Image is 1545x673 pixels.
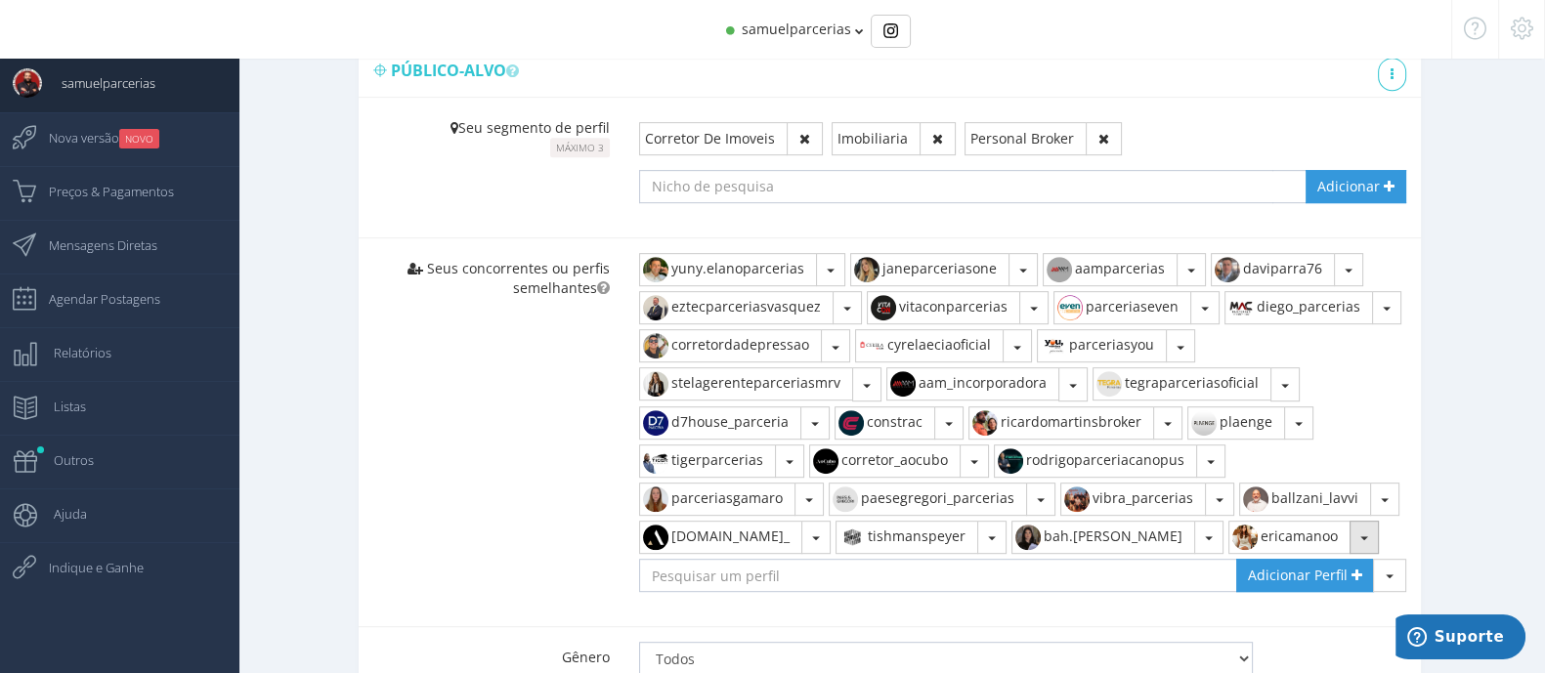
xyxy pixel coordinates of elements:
[810,445,841,477] img: 502734391_18271342948277079_610712613864568045_n.jpg
[829,483,1027,516] button: paesegregori_parcerias
[42,59,155,107] span: samuelparcerias
[968,406,1154,440] button: ricardomartinsbroker
[1317,177,1380,195] span: Adicionar
[34,489,87,538] span: Ajuda
[742,20,851,38] span: samuelparcerias
[119,129,159,148] small: NOVO
[1306,170,1406,203] a: Adicionar
[1011,521,1195,554] button: bah.[PERSON_NAME]
[995,445,1026,477] img: 361915698_1610084169483037_8508142745810458526_n.jpg
[883,23,898,38] img: Instagram_simple_icon.svg
[871,15,911,48] div: Basic example
[427,259,610,297] span: Seus concorrentes ou perfis semelhantes
[639,483,795,516] button: parceriasgamaro
[837,522,868,553] img: 343404427_1177516826251553_7045302584522169869_n.jpg
[855,329,1004,362] button: cyrelaeciaoficial
[1053,291,1191,324] button: parceriaseven
[640,254,671,285] img: 165298430_449937032943062_5788360374498033814_n.jpg
[34,328,111,377] span: Relatórios
[639,253,817,286] button: yuny.elanoparcerias
[640,407,671,439] img: 83781275_470776703825433_926784359711637504_n.jpg
[1239,483,1371,516] button: ballzani_lavvi
[1060,483,1206,516] button: vibra_parcerias
[640,445,671,477] img: 542224948_18075127421091955_2222421580881850840_n.jpg
[639,521,802,554] button: [DOMAIN_NAME]_
[29,543,144,592] span: Indique e Ganhe
[1212,254,1243,285] img: 554472082_18534826297027189_1135077250085640990_n.jpg
[640,522,671,553] img: 501736267_18482751136071587_7578889030991971519_n.jpg
[34,436,94,484] span: Outros
[830,484,861,515] img: 453661417_1926562394524470_1084674579656496529_n.jpg
[856,330,887,361] img: 69743971_379741049380641_5794846794332504064_n.jpg
[29,274,160,323] span: Agendar Postagens
[640,330,671,361] img: 491494900_651642467840602_8379388517830184683_n.jpg
[835,406,935,440] button: constrac
[13,68,42,98] img: User Image
[640,484,671,515] img: 524236456_18322067419226663_6932905983380191077_n.jpg
[969,407,1001,439] img: 560870823_18539567281038273_5309941930321772882_n.jpg
[836,407,867,439] img: 399287866_1746117995836208_3940705453232875329_n.jpg
[639,122,788,155] button: Corretor De Imoveis
[994,444,1197,478] button: rodrigoparceriacanopus
[639,170,1274,203] input: Nicho de pesquisa
[391,60,527,81] span: Público-alvo
[640,368,671,400] img: 537617810_18395533771136825_7215502768808392668_n.jpg
[1094,368,1125,400] img: 399531264_7683797504970467_8045941645820533712_n.jpg
[832,122,921,155] button: Imobiliaria
[550,138,610,157] small: Máximo 3
[1043,253,1178,286] button: aamparcerias
[1225,292,1257,323] img: 274868784_4254463567990357_1904515780527351997_n.jpg
[1228,521,1351,554] button: ericamanoo
[850,253,1009,286] button: janeparceriasone
[639,559,1238,592] input: Pesquisar um perfil
[1224,291,1373,324] button: diego_parcerias
[29,113,159,162] span: Nova versão
[1188,407,1220,439] img: 455698094_1025222475716450_8529014133980739191_n.jpg
[1211,253,1335,286] button: daviparra76
[1229,522,1261,553] img: 273826171_491514935711668_3761168581491487322_n.jpg
[639,329,822,362] button: corretordadepressao
[639,444,776,478] button: tigerparcerias
[1012,522,1044,553] img: 475447521_1155780065916920_5035091473430212666_n.jpg
[639,367,853,400] button: stelagerenteparceriasmrv
[639,406,801,440] button: d7house_parceria
[1044,254,1075,285] img: 345651601_967980844646735_924270782523626431_n.jpg
[1061,484,1093,515] img: 537286703_18053077553530185_6841540127088474423_n.jpg
[965,122,1087,155] button: Personal Broker
[1093,367,1271,400] button: tegraparceriasoficial
[886,367,1059,400] button: aam_incorporadora
[1395,614,1525,663] iframe: Abre um widget para que você possa encontrar mais informações
[1038,330,1069,361] img: 30087318_184852905480717_80299558969540608_n.jpg
[887,368,919,400] img: 299326175_465205132152387_5671511896551116416_n.jpg
[867,291,1020,324] button: vitaconparcerias
[29,167,174,216] span: Preços & Pagamentos
[809,444,961,478] button: corretor_aocubo
[639,291,834,324] button: eztecparceriasvasquez
[34,382,86,431] span: Listas
[29,221,157,270] span: Mensagens Diretas
[1187,406,1285,440] button: plaenge
[1248,566,1348,584] span: Adicionar Perfil
[851,254,882,285] img: 454227204_1213662452979175_4837230966873350945_n.jpg
[359,628,624,667] label: Gênero
[1054,292,1086,323] img: 241217692_397690718387234_8083421513566723435_n.jpg
[1236,559,1374,592] a: Adicionar Perfil
[1037,329,1167,362] button: parceriasyou
[359,99,624,172] div: Seu segmento de perfil
[640,292,671,323] img: 467852668_2275061106201705_6760841031019787794_n.jpg
[1240,484,1271,515] img: 521522699_18278747746286713_7292345286713653735_n.jpg
[868,292,899,323] img: 307810600_884272202958210_8376250655476904437_n.jpg
[836,521,978,554] button: tishmanspeyer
